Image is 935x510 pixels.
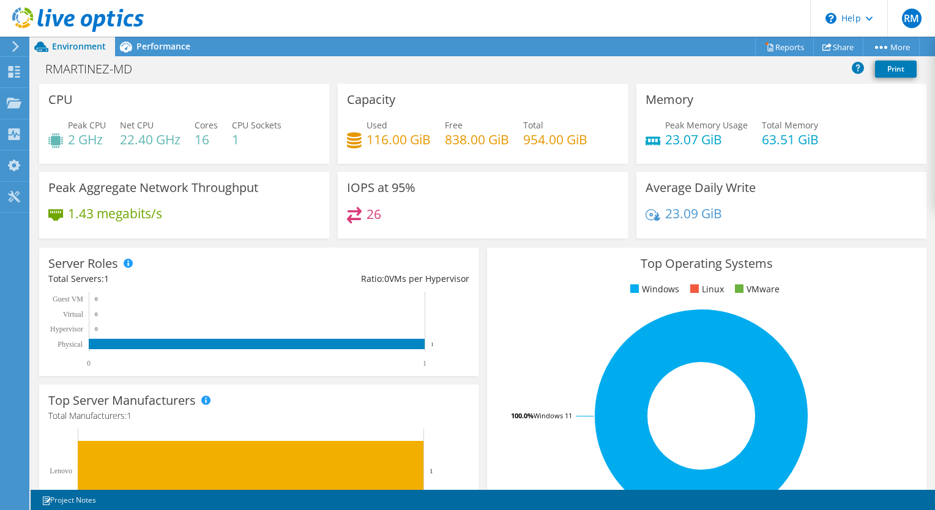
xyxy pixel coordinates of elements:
[665,119,748,131] span: Peak Memory Usage
[68,207,162,220] h4: 1.43 megabits/s
[825,13,836,24] svg: \n
[511,411,534,420] tspan: 100.0%
[523,119,543,131] span: Total
[347,93,395,106] h3: Capacity
[347,181,415,194] h3: IOPS at 95%
[68,119,106,131] span: Peak CPU
[104,273,109,284] span: 1
[50,467,72,475] text: Lenovo
[627,283,679,296] li: Windows
[48,394,196,407] h3: Top Server Manufacturers
[423,359,427,368] text: 1
[384,273,389,284] span: 0
[53,295,83,303] text: Guest VM
[120,119,154,131] span: Net CPU
[259,272,469,286] div: Ratio: VMs per Hypervisor
[762,133,819,146] h4: 63.51 GiB
[646,93,693,106] h3: Memory
[523,133,587,146] h4: 954.00 GiB
[431,341,434,347] text: 1
[120,133,181,146] h4: 22.40 GHz
[762,119,818,131] span: Total Memory
[902,9,922,28] span: RM
[136,40,190,52] span: Performance
[195,133,218,146] h4: 16
[95,311,98,317] text: 0
[367,133,431,146] h4: 116.00 GiB
[195,119,218,131] span: Cores
[367,207,381,221] h4: 26
[48,257,118,270] h3: Server Roles
[367,119,387,131] span: Used
[68,133,106,146] h4: 2 GHz
[95,326,98,332] text: 0
[127,410,132,421] span: 1
[445,133,509,146] h4: 838.00 GiB
[813,37,863,56] a: Share
[87,359,91,368] text: 0
[232,133,281,146] h4: 1
[665,133,748,146] h4: 23.07 GiB
[33,492,105,508] a: Project Notes
[496,257,917,270] h3: Top Operating Systems
[665,207,722,220] h4: 23.09 GiB
[48,181,258,194] h3: Peak Aggregate Network Throughput
[58,340,83,349] text: Physical
[48,272,259,286] div: Total Servers:
[445,119,463,131] span: Free
[732,283,780,296] li: VMware
[40,62,151,76] h1: RMARTINEZ-MD
[48,93,73,106] h3: CPU
[534,411,572,420] tspan: Windows 11
[430,467,433,475] text: 1
[48,409,469,423] h4: Total Manufacturers:
[755,37,814,56] a: Reports
[95,296,98,302] text: 0
[646,181,756,194] h3: Average Daily Write
[875,61,917,78] a: Print
[52,40,106,52] span: Environment
[50,325,83,333] text: Hypervisor
[232,119,281,131] span: CPU Sockets
[863,37,920,56] a: More
[687,283,724,296] li: Linux
[63,310,84,319] text: Virtual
